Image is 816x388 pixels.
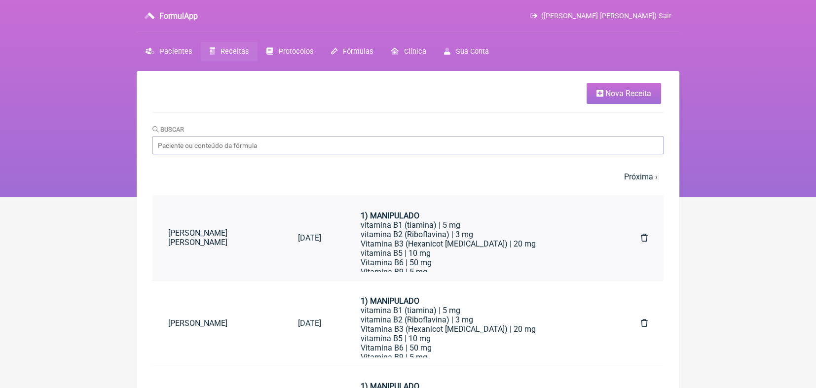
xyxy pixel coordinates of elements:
a: Sua Conta [435,42,498,61]
a: [PERSON_NAME] [PERSON_NAME] [152,220,282,255]
input: Paciente ou conteúdo da fórmula [152,136,664,154]
nav: pager [152,166,664,187]
strong: 1) MANIPULADO [361,211,419,220]
div: Vitamina B6 | 50 mg [361,343,601,353]
a: [DATE] [282,225,337,250]
div: Vitamina B3 (Hexanicot [MEDICAL_DATA]) | 20 mg [361,239,601,248]
a: ([PERSON_NAME] [PERSON_NAME]) Sair [530,12,671,20]
div: Vitamina B6 | 50 mg [361,258,601,267]
span: Pacientes [160,47,192,56]
a: 1) MANIPULADOvitamina B1 (tiamina) | 5 mgvitamina B2 (Riboflavina) | 3 mgVitamina B3 (Hexanicot [... [345,203,617,272]
div: Vitamina B9 | 5 mg [361,267,601,277]
span: ([PERSON_NAME] [PERSON_NAME]) Sair [541,12,671,20]
span: Fórmulas [343,47,373,56]
a: Clínica [382,42,435,61]
a: 1) MANIPULADOvitamina B1 (tiamina) | 5 mgvitamina B2 (Riboflavina) | 3 mgVitamina B3 (Hexanicot [... [345,288,617,357]
a: Protocolos [258,42,322,61]
div: vitamina B2 (Riboflavina) | 3 mg [361,230,601,239]
div: Vitamina B9 | 5 mg [361,353,601,362]
a: [DATE] [282,311,337,336]
span: Protocolos [279,47,313,56]
label: Buscar [152,126,184,133]
div: vitamina B5 | 10 mg [361,248,601,258]
span: Clínica [404,47,426,56]
div: vitamina B2 (Riboflavina) | 3 mg [361,315,601,324]
div: vitamina B1 (tiamina) | 5 mg [361,220,601,230]
span: Nova Receita [605,89,651,98]
a: Pacientes [137,42,201,61]
a: Receitas [201,42,258,61]
div: vitamina B1 (tiamina) | 5 mg [361,306,601,315]
a: [PERSON_NAME] [152,311,282,336]
span: Receitas [221,47,249,56]
a: Fórmulas [322,42,382,61]
div: vitamina B5 | 10 mg [361,334,601,343]
a: Próxima › [624,172,658,181]
a: Nova Receita [587,83,661,104]
div: Vitamina B3 (Hexanicot [MEDICAL_DATA]) | 20 mg [361,324,601,334]
span: Sua Conta [456,47,489,56]
h3: FormulApp [159,11,198,21]
strong: 1) MANIPULADO [361,296,419,306]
